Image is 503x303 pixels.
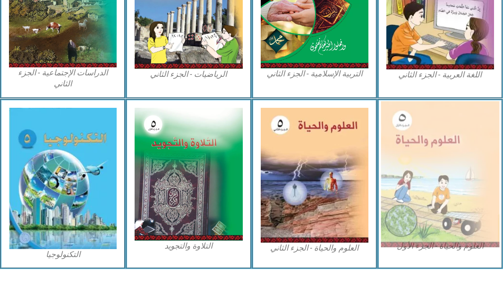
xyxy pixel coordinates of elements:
figcaption: التكنولوجيا [9,249,117,260]
figcaption: الدراسات الإجتماعية - الجزء الثاني [9,67,117,90]
figcaption: العلوم والحياة - الجزء الثاني [261,243,368,254]
figcaption: التلاوة والتجويد [135,241,242,252]
figcaption: الرياضيات - الجزء الثاني [135,69,242,80]
figcaption: التربية الإسلامية - الجزء الثاني [261,68,368,79]
figcaption: اللغة العربية - الجزء الثاني [386,69,494,80]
